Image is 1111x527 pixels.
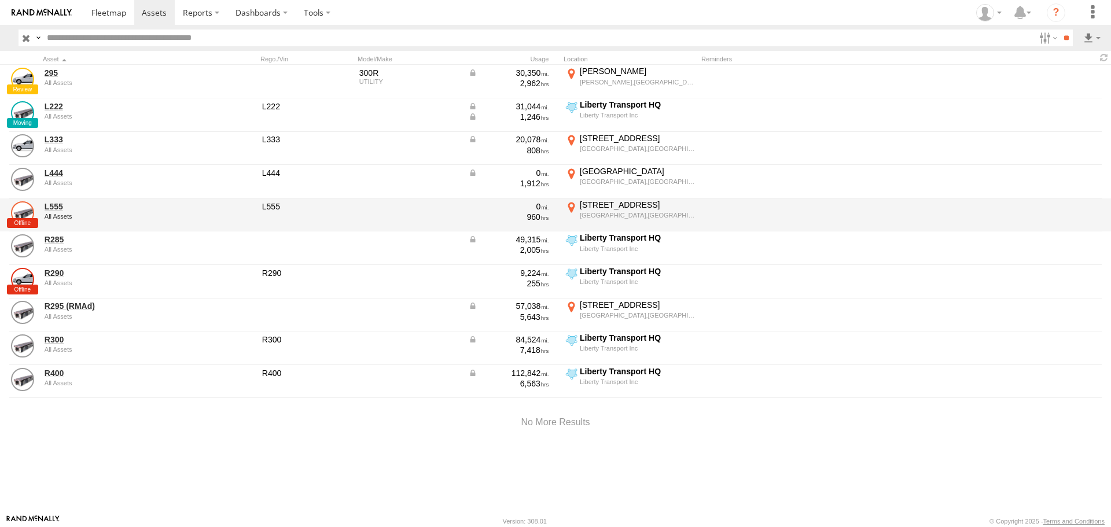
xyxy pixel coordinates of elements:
[468,145,549,156] div: 808
[359,78,460,85] div: UTILITY
[45,168,203,178] a: L444
[1035,30,1060,46] label: Search Filter Options
[45,301,203,311] a: R295 (RMAd)
[468,245,549,255] div: 2,005
[1043,518,1105,525] a: Terms and Conditions
[468,68,549,78] div: Data from Vehicle CANbus
[564,266,697,297] label: Click to View Current Location
[262,201,351,212] div: L555
[11,301,34,324] a: View Asset Details
[11,168,34,191] a: View Asset Details
[45,368,203,378] a: R400
[45,313,203,320] div: undefined
[468,168,549,178] div: Data from Vehicle CANbus
[580,311,695,319] div: [GEOGRAPHIC_DATA],[GEOGRAPHIC_DATA]
[580,300,695,310] div: [STREET_ADDRESS]
[11,268,34,291] a: View Asset Details
[11,201,34,224] a: View Asset Details
[45,379,203,386] div: undefined
[468,278,549,289] div: 255
[45,268,203,278] a: R290
[34,30,43,46] label: Search Query
[262,368,351,378] div: R400
[564,300,697,331] label: Click to View Current Location
[6,515,60,527] a: Visit our Website
[564,99,697,131] label: Click to View Current Location
[468,112,549,122] div: Data from Vehicle CANbus
[1047,3,1065,22] i: ?
[466,55,559,63] div: Usage
[580,178,695,186] div: [GEOGRAPHIC_DATA],[GEOGRAPHIC_DATA]
[580,344,695,352] div: Liberty Transport Inc
[1082,30,1102,46] label: Export results as...
[580,266,695,277] div: Liberty Transport HQ
[45,113,203,120] div: undefined
[580,378,695,386] div: Liberty Transport Inc
[260,55,353,63] div: Rego./Vin
[11,101,34,124] a: View Asset Details
[564,133,697,164] label: Click to View Current Location
[580,66,695,76] div: [PERSON_NAME]
[468,301,549,311] div: Data from Vehicle CANbus
[11,234,34,257] a: View Asset Details
[580,78,695,86] div: [PERSON_NAME],[GEOGRAPHIC_DATA]
[468,201,549,212] div: 0
[564,55,697,63] div: Location
[262,268,351,278] div: R290
[11,334,34,358] a: View Asset Details
[468,78,549,89] div: 2,962
[580,245,695,253] div: Liberty Transport Inc
[1097,52,1111,63] span: Refresh
[580,211,695,219] div: [GEOGRAPHIC_DATA],[GEOGRAPHIC_DATA]
[11,134,34,157] a: View Asset Details
[11,68,34,91] a: View Asset Details
[358,55,462,63] div: Model/Make
[45,101,203,112] a: L222
[45,68,203,78] a: 295
[45,179,203,186] div: undefined
[564,233,697,264] label: Click to View Current Location
[468,345,549,355] div: 7,418
[468,134,549,145] div: Data from Vehicle CANbus
[580,166,695,176] div: [GEOGRAPHIC_DATA]
[43,55,205,63] div: Click to Sort
[262,334,351,345] div: R300
[564,166,697,197] label: Click to View Current Location
[580,333,695,343] div: Liberty Transport HQ
[262,134,351,145] div: L333
[45,234,203,245] a: R285
[468,178,549,189] div: 1,912
[262,101,351,112] div: L222
[564,66,697,97] label: Click to View Current Location
[580,366,695,377] div: Liberty Transport HQ
[989,518,1105,525] div: © Copyright 2025 -
[701,55,886,63] div: Reminders
[580,233,695,243] div: Liberty Transport HQ
[468,234,549,245] div: Data from Vehicle CANbus
[45,213,203,220] div: undefined
[564,366,697,397] label: Click to View Current Location
[12,9,72,17] img: rand-logo.svg
[468,334,549,345] div: Data from Vehicle CANbus
[564,200,697,231] label: Click to View Current Location
[580,99,695,110] div: Liberty Transport HQ
[468,378,549,389] div: 6,563
[564,333,697,364] label: Click to View Current Location
[45,279,203,286] div: undefined
[45,201,203,212] a: L555
[262,168,351,178] div: L444
[468,368,549,378] div: Data from Vehicle CANbus
[580,278,695,286] div: Liberty Transport Inc
[45,146,203,153] div: undefined
[468,212,549,222] div: 960
[11,368,34,391] a: View Asset Details
[45,134,203,145] a: L333
[580,111,695,119] div: Liberty Transport Inc
[45,246,203,253] div: undefined
[972,4,1006,21] div: Brian Wooldridge
[45,334,203,345] a: R300
[45,346,203,353] div: undefined
[503,518,547,525] div: Version: 308.01
[580,145,695,153] div: [GEOGRAPHIC_DATA],[GEOGRAPHIC_DATA]
[45,79,203,86] div: undefined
